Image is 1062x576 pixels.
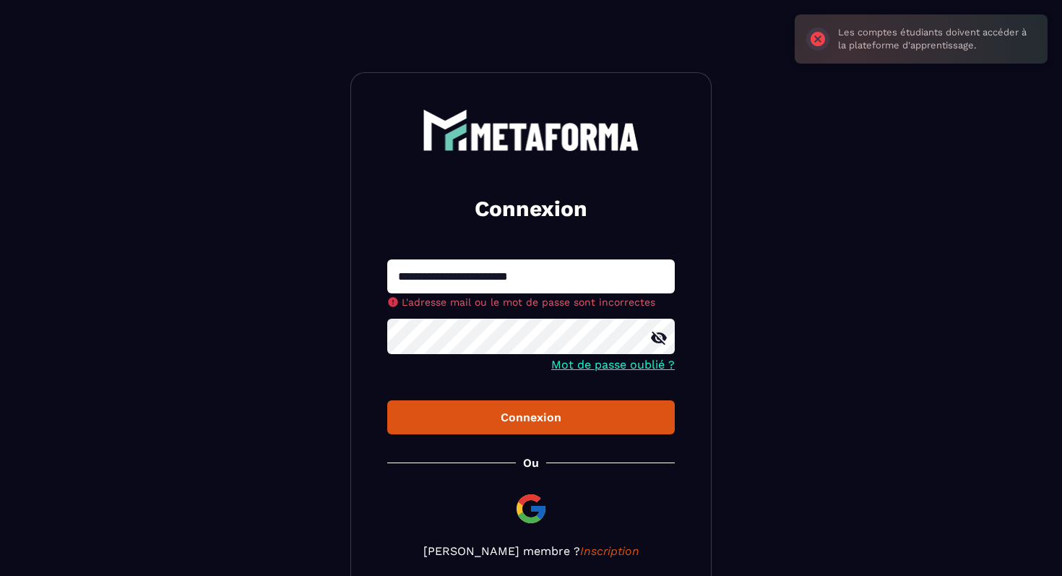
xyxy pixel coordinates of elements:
[423,109,639,151] img: logo
[402,296,655,308] span: L'adresse mail ou le mot de passe sont incorrectes
[514,491,548,526] img: google
[387,544,675,558] p: [PERSON_NAME] membre ?
[387,109,675,151] a: logo
[405,194,657,223] h2: Connexion
[523,456,539,470] p: Ou
[551,358,675,371] a: Mot de passe oublié ?
[399,410,663,424] div: Connexion
[580,544,639,558] a: Inscription
[387,400,675,434] button: Connexion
